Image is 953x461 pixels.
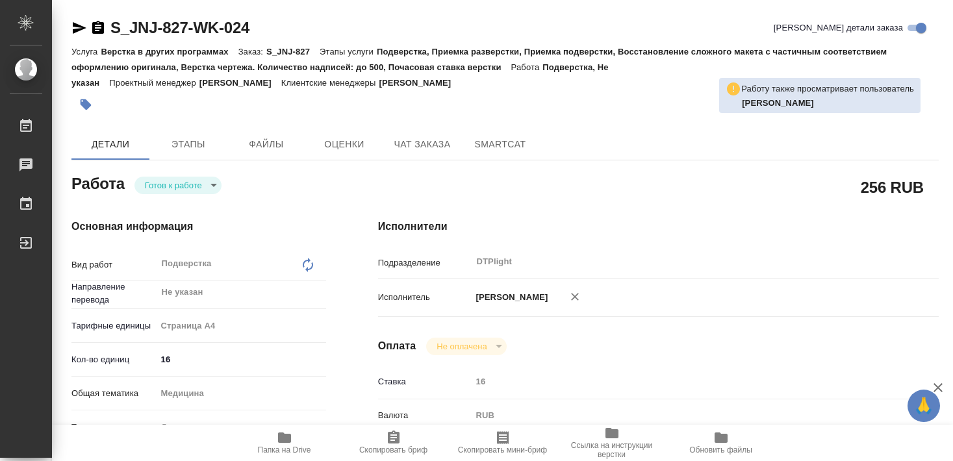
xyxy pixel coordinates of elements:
[339,425,448,461] button: Скопировать бриф
[742,98,814,108] b: [PERSON_NAME]
[472,291,548,304] p: [PERSON_NAME]
[472,405,892,427] div: RUB
[913,392,935,419] span: 🙏
[71,258,157,271] p: Вид работ
[448,425,557,461] button: Скопировать мини-бриф
[71,421,157,434] p: Тематика
[741,82,914,95] p: Работу также просматривает пользователь
[79,136,142,153] span: Детали
[469,136,531,153] span: SmartCat
[511,62,543,72] p: Работа
[157,382,326,405] div: Медицина
[71,47,101,56] p: Услуга
[71,353,157,366] p: Кол-во единиц
[378,338,416,354] h4: Оплата
[71,387,157,400] p: Общая тематика
[230,425,339,461] button: Папка на Drive
[433,341,490,352] button: Не оплачена
[157,315,326,337] div: Страница А4
[71,171,125,194] h2: Работа
[157,350,326,369] input: ✎ Введи что-нибудь
[141,180,206,191] button: Готов к работе
[774,21,903,34] span: [PERSON_NAME] детали заказа
[71,20,87,36] button: Скопировать ссылку для ЯМессенджера
[426,338,506,355] div: Готов к работе
[71,319,157,332] p: Тарифные единицы
[281,78,379,88] p: Клиентские менеджеры
[378,409,472,422] p: Валюта
[359,445,427,455] span: Скопировать бриф
[71,219,326,234] h4: Основная информация
[71,47,887,72] p: Подверстка, Приемка разверстки, Приемка подверстки, Восстановление сложного макета с частичным со...
[378,375,472,388] p: Ставка
[90,20,106,36] button: Скопировать ссылку
[320,47,377,56] p: Этапы услуги
[908,390,940,422] button: 🙏
[378,219,939,234] h4: Исполнители
[557,425,667,461] button: Ссылка на инструкции верстки
[667,425,776,461] button: Обновить файлы
[689,445,752,455] span: Обновить файлы
[861,176,924,198] h2: 256 RUB
[472,372,892,391] input: Пустое поле
[258,445,311,455] span: Папка на Drive
[134,177,222,194] div: Готов к работе
[742,97,914,110] p: Архипова Екатерина
[238,47,266,56] p: Заказ:
[378,256,472,269] p: Подразделение
[157,416,326,438] div: Документация для рег. органов
[458,445,547,455] span: Скопировать мини-бриф
[378,291,472,304] p: Исполнитель
[266,47,320,56] p: S_JNJ-827
[157,136,220,153] span: Этапы
[199,78,281,88] p: [PERSON_NAME]
[313,136,375,153] span: Оценки
[391,136,453,153] span: Чат заказа
[109,78,199,88] p: Проектный менеджер
[561,282,589,311] button: Удалить исполнителя
[235,136,298,153] span: Файлы
[71,90,100,119] button: Добавить тэг
[379,78,461,88] p: [PERSON_NAME]
[565,441,659,459] span: Ссылка на инструкции верстки
[71,280,157,306] p: Направление перевода
[110,19,249,36] a: S_JNJ-827-WK-024
[101,47,238,56] p: Верстка в других программах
